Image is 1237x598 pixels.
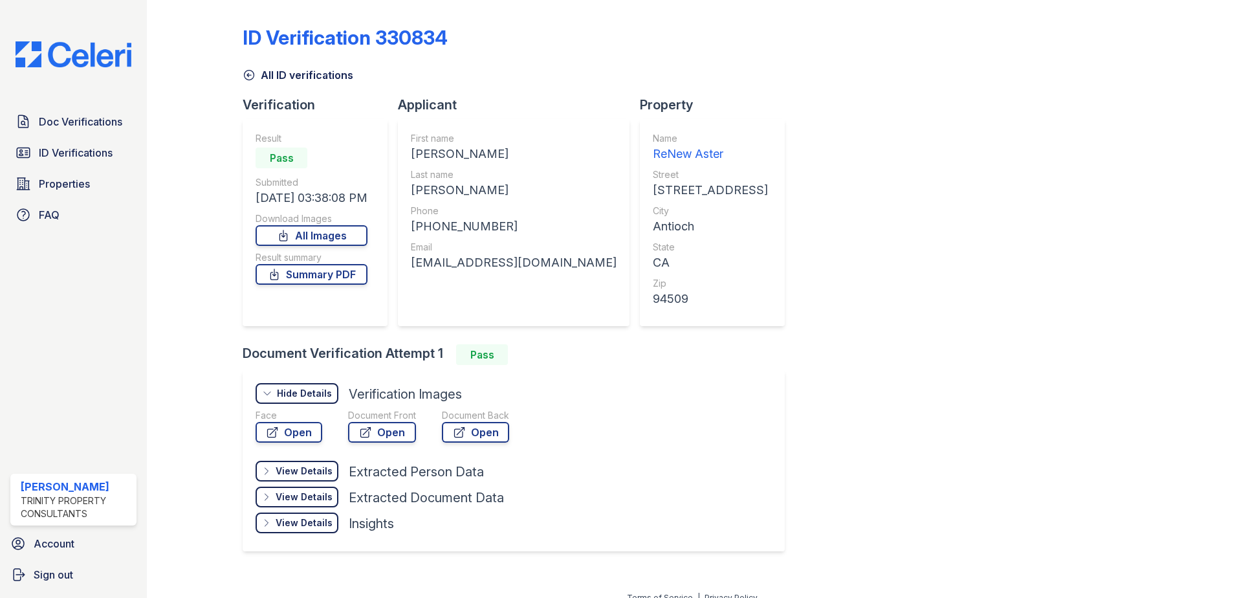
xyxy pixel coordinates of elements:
div: Pass [256,148,307,168]
a: All Images [256,225,367,246]
div: Document Back [442,409,509,422]
div: Street [653,168,768,181]
div: First name [411,132,617,145]
a: Name ReNew Aster [653,132,768,163]
div: Document Verification Attempt 1 [243,344,795,365]
div: Hide Details [277,387,332,400]
div: View Details [276,491,333,504]
div: Document Front [348,409,416,422]
a: Open [256,422,322,443]
div: [EMAIL_ADDRESS][DOMAIN_NAME] [411,254,617,272]
div: Pass [456,344,508,365]
div: Insights [349,515,394,533]
a: All ID verifications [243,67,353,83]
div: Phone [411,205,617,217]
div: Verification Images [349,385,462,403]
span: FAQ [39,207,60,223]
div: [PERSON_NAME] [21,479,131,494]
div: Last name [411,168,617,181]
div: Result [256,132,367,145]
div: Download Images [256,212,367,225]
div: View Details [276,516,333,529]
div: Face [256,409,322,422]
div: Property [640,96,795,114]
div: [PERSON_NAME] [411,181,617,199]
div: CA [653,254,768,272]
img: CE_Logo_Blue-a8612792a0a2168367f1c8372b55b34899dd931a85d93a1a3d3e32e68fde9ad4.png [5,41,142,67]
a: Open [442,422,509,443]
div: Antioch [653,217,768,236]
a: Open [348,422,416,443]
span: Doc Verifications [39,114,122,129]
div: ReNew Aster [653,145,768,163]
div: Name [653,132,768,145]
a: ID Verifications [10,140,137,166]
div: Email [411,241,617,254]
span: Sign out [34,567,73,582]
div: Extracted Document Data [349,489,504,507]
div: Result summary [256,251,367,264]
div: [PHONE_NUMBER] [411,217,617,236]
div: Zip [653,277,768,290]
span: Properties [39,176,90,192]
a: Doc Verifications [10,109,137,135]
a: Account [5,531,142,557]
div: Verification [243,96,398,114]
div: City [653,205,768,217]
div: Applicant [398,96,640,114]
a: Sign out [5,562,142,588]
span: ID Verifications [39,145,113,161]
div: View Details [276,465,333,478]
div: [PERSON_NAME] [411,145,617,163]
div: [DATE] 03:38:08 PM [256,189,367,207]
div: 94509 [653,290,768,308]
a: Summary PDF [256,264,367,285]
div: Submitted [256,176,367,189]
div: ID Verification 330834 [243,26,448,49]
a: FAQ [10,202,137,228]
div: Trinity Property Consultants [21,494,131,520]
div: State [653,241,768,254]
a: Properties [10,171,137,197]
iframe: chat widget [1183,546,1224,585]
div: Extracted Person Data [349,463,484,481]
span: Account [34,536,74,551]
div: [STREET_ADDRESS] [653,181,768,199]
